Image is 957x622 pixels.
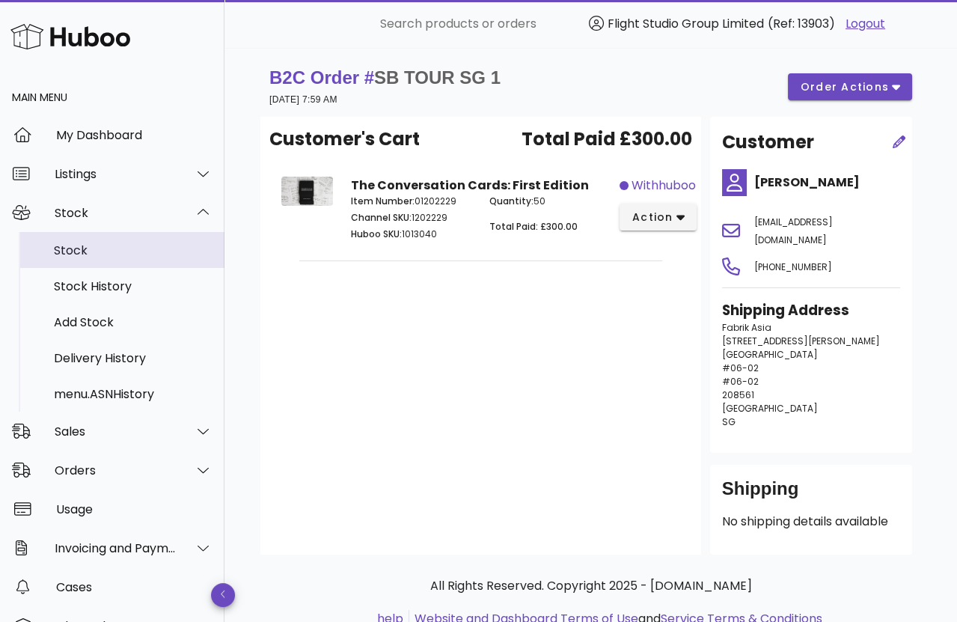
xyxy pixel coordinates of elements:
[722,402,818,415] span: [GEOGRAPHIC_DATA]
[722,415,736,428] span: SG
[56,580,213,594] div: Cases
[620,204,697,231] button: action
[632,177,696,195] span: withhuboo
[55,463,177,478] div: Orders
[55,167,177,181] div: Listings
[754,174,900,192] h4: [PERSON_NAME]
[281,177,333,206] img: Product Image
[754,216,833,246] span: [EMAIL_ADDRESS][DOMAIN_NAME]
[54,279,213,293] div: Stock History
[754,260,832,273] span: [PHONE_NUMBER]
[632,210,673,225] span: action
[846,15,885,33] a: Logout
[351,195,472,208] p: 01202229
[54,387,213,401] div: menu.ASNHistory
[489,195,611,208] p: 50
[351,228,472,241] p: 1013040
[722,321,771,334] span: Fabrik Asia
[351,211,472,225] p: 1202229
[351,195,415,207] span: Item Number:
[374,67,501,88] span: SB TOUR SG 1
[351,177,589,194] strong: The Conversation Cards: First Edition
[608,15,764,32] span: Flight Studio Group Limited
[55,206,177,220] div: Stock
[351,211,412,224] span: Channel SKU:
[722,388,754,401] span: 208561
[269,126,420,153] span: Customer's Cart
[10,20,130,52] img: Huboo Logo
[522,126,692,153] span: Total Paid £300.00
[55,424,177,439] div: Sales
[788,73,912,100] button: order actions
[269,94,337,105] small: [DATE] 7:59 AM
[722,348,818,361] span: [GEOGRAPHIC_DATA]
[55,541,177,555] div: Invoicing and Payments
[56,128,213,142] div: My Dashboard
[800,79,890,95] span: order actions
[722,362,759,374] span: #06-02
[489,195,533,207] span: Quantity:
[722,513,900,531] p: No shipping details available
[56,502,213,516] div: Usage
[722,300,900,321] h3: Shipping Address
[272,577,909,595] p: All Rights Reserved. Copyright 2025 - [DOMAIN_NAME]
[54,351,213,365] div: Delivery History
[489,220,578,233] span: Total Paid: £300.00
[54,315,213,329] div: Add Stock
[351,228,402,240] span: Huboo SKU:
[722,129,814,156] h2: Customer
[722,375,759,388] span: #06-02
[768,15,835,32] span: (Ref: 13903)
[722,477,900,513] div: Shipping
[722,335,880,347] span: [STREET_ADDRESS][PERSON_NAME]
[269,67,501,88] strong: B2C Order #
[54,243,213,257] div: Stock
